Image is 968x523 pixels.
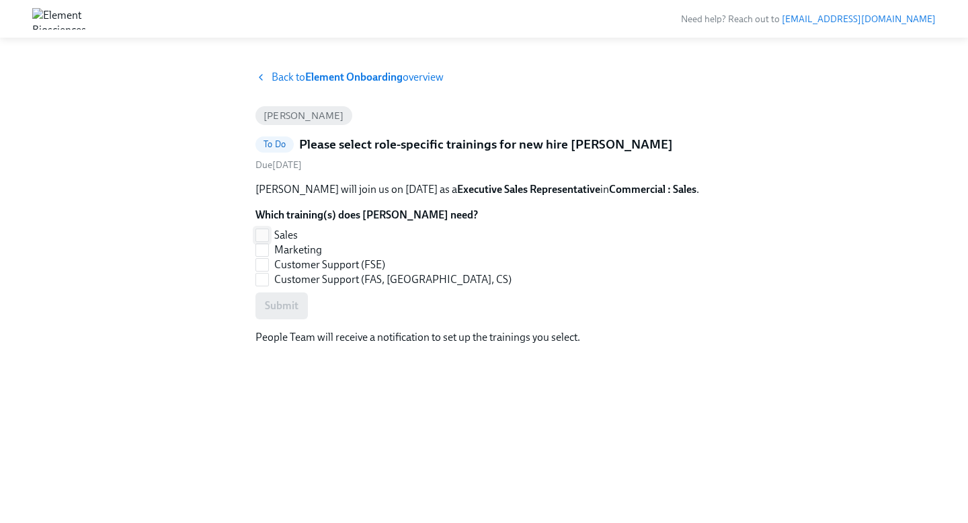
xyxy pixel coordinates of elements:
strong: Commercial : Sales [609,183,696,196]
h5: Please select role-specific trainings for new hire [PERSON_NAME] [299,136,673,153]
span: Need help? Reach out to [681,13,936,25]
span: Wednesday, August 13th 2025, 9:00 am [255,159,302,171]
a: [EMAIL_ADDRESS][DOMAIN_NAME] [782,13,936,25]
strong: Executive Sales Representative [457,183,600,196]
a: Back toElement Onboardingoverview [255,70,713,85]
p: [PERSON_NAME] will join us on [DATE] as a in . [255,182,713,197]
span: Back to overview [272,70,444,85]
label: Which training(s) does [PERSON_NAME] need? [255,208,522,223]
span: Customer Support (FSE) [274,257,385,272]
span: [PERSON_NAME] [255,111,352,121]
img: Element Biosciences [32,8,86,30]
span: Marketing [274,243,322,257]
span: Customer Support (FAS, [GEOGRAPHIC_DATA], CS) [274,272,512,287]
strong: Element Onboarding [305,71,403,83]
span: Sales [274,228,298,243]
span: To Do [255,139,294,149]
p: People Team will receive a notification to set up the trainings you select. [255,330,713,345]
